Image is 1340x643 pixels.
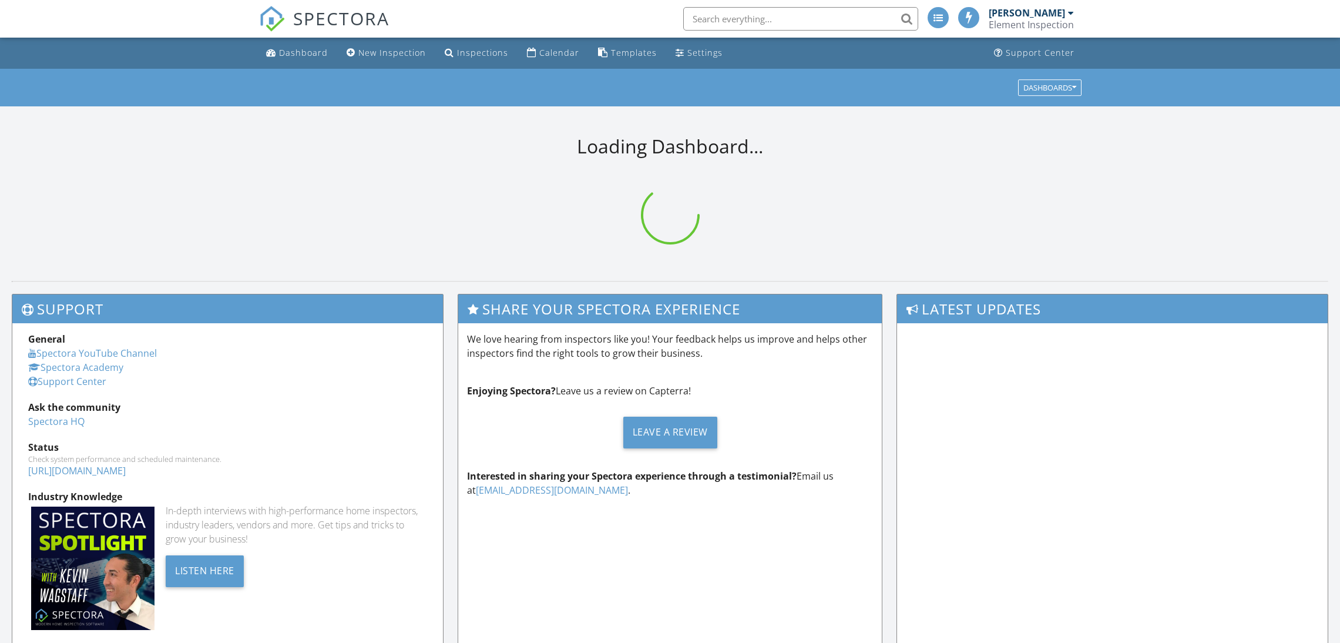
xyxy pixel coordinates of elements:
span: SPECTORA [293,6,389,31]
a: Settings [671,42,727,64]
div: Templates [611,47,657,58]
strong: Interested in sharing your Spectora experience through a testimonial? [467,470,797,483]
a: SPECTORA [259,16,389,41]
div: In-depth interviews with high-performance home inspectors, industry leaders, vendors and more. Ge... [166,504,427,546]
h3: Latest Updates [897,294,1328,323]
h3: Support [12,294,443,323]
div: Inspections [457,47,508,58]
div: Ask the community [28,400,427,414]
button: Dashboards [1018,79,1082,96]
div: Settings [687,47,723,58]
div: [PERSON_NAME] [989,7,1065,19]
input: Search everything... [683,7,918,31]
div: Check system performance and scheduled maintenance. [28,454,427,464]
a: Calendar [522,42,584,64]
a: Listen Here [166,564,244,577]
a: [EMAIL_ADDRESS][DOMAIN_NAME] [476,484,628,497]
img: Spectoraspolightmain [31,507,155,630]
a: Templates [593,42,661,64]
a: Support Center [28,375,106,388]
div: Calendar [539,47,579,58]
div: Industry Knowledge [28,490,427,504]
a: Support Center [989,42,1079,64]
div: Support Center [1006,47,1074,58]
div: New Inspection [358,47,426,58]
strong: General [28,333,65,346]
a: Dashboard [261,42,333,64]
strong: Enjoying Spectora? [467,384,556,397]
a: Spectora Academy [28,361,123,374]
img: The Best Home Inspection Software - Spectora [259,6,285,32]
a: Spectora HQ [28,415,85,428]
p: Leave us a review on Capterra! [467,384,873,398]
div: Status [28,440,427,454]
a: New Inspection [342,42,431,64]
h3: Share Your Spectora Experience [458,294,882,323]
div: Element Inspection [989,19,1074,31]
div: Dashboards [1023,83,1076,92]
a: Leave a Review [467,407,873,457]
a: Spectora YouTube Channel [28,347,157,360]
a: Inspections [440,42,513,64]
div: Dashboard [279,47,328,58]
div: Listen Here [166,555,244,587]
div: Leave a Review [623,417,717,448]
p: We love hearing from inspectors like you! Your feedback helps us improve and helps other inspecto... [467,332,873,360]
p: Email us at . [467,469,873,497]
a: [URL][DOMAIN_NAME] [28,464,126,477]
